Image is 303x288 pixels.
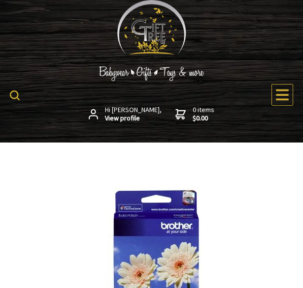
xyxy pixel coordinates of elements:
img: product search [10,90,20,100]
span: 0 items [193,105,214,123]
a: Hi [PERSON_NAME],View profile [89,106,162,123]
img: Babywear - Gifts - Toys & more [78,66,226,81]
span: Hi [PERSON_NAME], [105,106,162,123]
strong: $0.00 [193,114,214,123]
a: 0 items$0.00 [175,106,214,123]
strong: View profile [105,114,162,123]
